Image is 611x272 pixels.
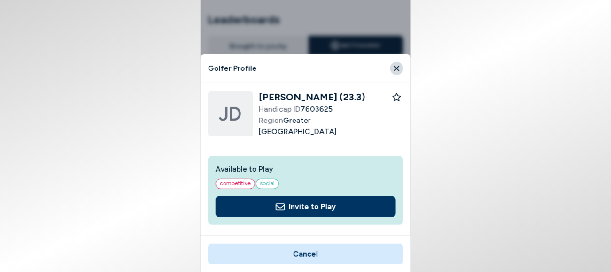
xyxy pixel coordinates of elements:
span: Handicap ID [259,105,301,113]
h2: Available to Play [216,164,396,175]
span: competitive [216,179,255,189]
span: social [256,179,279,189]
span: JD [219,100,242,128]
button: Close [390,62,403,75]
button: Invite to Play [216,196,396,217]
button: Cancel [208,244,403,264]
span: Region [259,116,283,125]
h2: [PERSON_NAME] (23.3) [259,91,390,104]
span: 7603625 [259,104,390,115]
span: Greater [GEOGRAPHIC_DATA] [259,115,390,137]
h4: Golfer Profile [208,63,364,74]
